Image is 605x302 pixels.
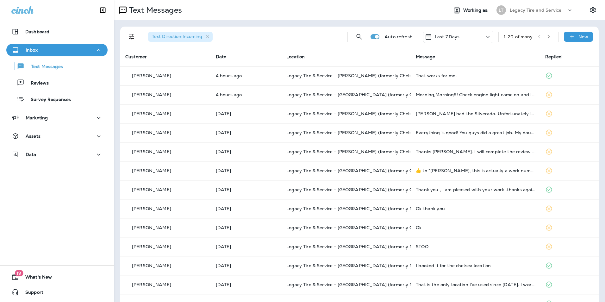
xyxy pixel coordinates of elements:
[132,244,171,249] p: [PERSON_NAME]
[132,149,171,154] p: [PERSON_NAME]
[286,282,465,287] span: Legacy Tire & Service - [GEOGRAPHIC_DATA] (formerly Magic City Tire & Service)
[286,225,475,230] span: Legacy Tire & Service - [GEOGRAPHIC_DATA] (formerly Chalkville Auto & Tire Service)
[152,34,202,39] span: Text Direction : Incoming
[416,130,535,135] div: Everything is good! You guys did a great job. My daughter is very pleased with it.
[286,206,465,211] span: Legacy Tire & Service - [GEOGRAPHIC_DATA] (formerly Magic City Tire & Service)
[6,25,108,38] button: Dashboard
[416,54,435,60] span: Message
[132,92,171,97] p: [PERSON_NAME]
[216,149,276,154] p: Oct 10, 2025 10:07 PM
[463,8,490,13] span: Working as:
[216,73,276,78] p: Oct 13, 2025 08:46 AM
[24,97,71,103] p: Survey Responses
[132,206,171,211] p: [PERSON_NAME]
[286,130,439,135] span: Legacy Tire & Service - [PERSON_NAME] (formerly Chelsea Tire Pros)
[6,148,108,161] button: Data
[416,111,535,116] div: Mike had the Silverado. Unfortunately it was totaled in front of Walgreens in December. Hello 280...
[587,4,599,16] button: Settings
[416,149,535,154] div: Thanks Zach. I will complete the review. Appreciate you guys taking care of my jeep.
[125,54,147,60] span: Customer
[416,282,535,287] div: That is the only location I've used since 2008. I worked across the street from your building for...
[6,130,108,142] button: Assets
[416,244,535,249] div: STOO
[26,47,38,53] p: Inbox
[216,92,276,97] p: Oct 13, 2025 08:37 AM
[216,282,276,287] p: Oct 9, 2025 12:15 PM
[94,4,112,16] button: Collapse Sidebar
[286,149,439,154] span: Legacy Tire & Service - [PERSON_NAME] (formerly Chelsea Tire Pros)
[6,111,108,124] button: Marketing
[545,54,562,60] span: Replied
[216,130,276,135] p: Oct 11, 2025 10:22 AM
[286,54,305,60] span: Location
[25,29,49,34] p: Dashboard
[26,115,48,120] p: Marketing
[132,111,171,116] p: [PERSON_NAME]
[416,187,535,192] div: Thank you , I am pleased with your work .thanks again .
[286,168,475,173] span: Legacy Tire & Service - [GEOGRAPHIC_DATA] (formerly Chalkville Auto & Tire Service)
[504,34,533,39] div: 1 - 20 of many
[148,32,213,42] div: Text Direction:Incoming
[216,263,276,268] p: Oct 9, 2025 01:40 PM
[286,111,439,116] span: Legacy Tire & Service - [PERSON_NAME] (formerly Chelsea Tire Pros)
[416,225,535,230] div: Ok
[6,60,108,73] button: Text Messages
[132,225,171,230] p: [PERSON_NAME]
[127,5,182,15] p: Text Messages
[510,8,561,13] p: Legacy Tire and Service
[216,54,227,60] span: Date
[286,73,439,79] span: Legacy Tire & Service - [PERSON_NAME] (formerly Chelsea Tire Pros)
[216,187,276,192] p: Oct 10, 2025 10:27 AM
[26,134,41,139] p: Assets
[6,44,108,56] button: Inbox
[6,271,108,283] button: 19What's New
[19,290,43,297] span: Support
[132,73,171,78] p: [PERSON_NAME]
[286,92,475,98] span: Legacy Tire & Service - [GEOGRAPHIC_DATA] (formerly Chalkville Auto & Tire Service)
[132,187,171,192] p: [PERSON_NAME]
[216,168,276,173] p: Oct 10, 2025 01:02 PM
[416,73,535,78] div: That works for me.
[132,282,171,287] p: [PERSON_NAME]
[6,76,108,89] button: Reviews
[26,152,36,157] p: Data
[286,244,465,249] span: Legacy Tire & Service - [GEOGRAPHIC_DATA] (formerly Magic City Tire & Service)
[384,34,413,39] p: Auto refresh
[286,263,465,268] span: Legacy Tire & Service - [GEOGRAPHIC_DATA] (formerly Magic City Tire & Service)
[19,274,52,282] span: What's New
[416,263,535,268] div: I booked it for the chelsea location
[216,206,276,211] p: Oct 10, 2025 08:59 AM
[496,5,506,15] div: LT
[416,206,535,211] div: Ok thank you
[216,244,276,249] p: Oct 9, 2025 04:06 PM
[578,34,588,39] p: New
[6,286,108,299] button: Support
[216,225,276,230] p: Oct 10, 2025 08:44 AM
[416,92,535,97] div: Morning,Morning!!! Check engine light came on and I went by Autozone to get it checked and They s...
[132,263,171,268] p: [PERSON_NAME]
[6,92,108,106] button: Survey Responses
[24,80,49,86] p: Reviews
[125,30,138,43] button: Filters
[132,130,171,135] p: [PERSON_NAME]
[435,34,460,39] p: Last 7 Days
[132,168,171,173] p: [PERSON_NAME]
[416,168,535,173] div: ​👍​ to “ Lee, this is actually a work number for a program we use for customer communication. My ...
[25,64,63,70] p: Text Messages
[216,111,276,116] p: Oct 11, 2025 05:33 PM
[353,30,365,43] button: Search Messages
[286,187,475,192] span: Legacy Tire & Service - [GEOGRAPHIC_DATA] (formerly Chalkville Auto & Tire Service)
[15,270,23,276] span: 19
